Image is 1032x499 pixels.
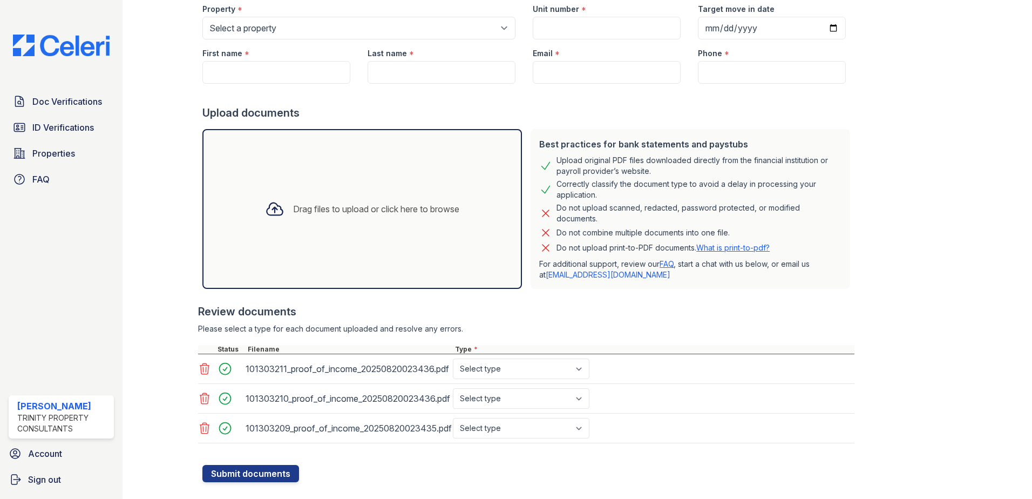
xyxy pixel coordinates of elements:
div: Please select a type for each document uploaded and resolve any errors. [198,323,854,334]
div: Upload original PDF files downloaded directly from the financial institution or payroll provider’... [556,155,841,177]
a: FAQ [9,168,114,190]
span: Doc Verifications [32,95,102,108]
label: Property [202,4,235,15]
div: 101303210_proof_of_income_20250820023436.pdf [246,390,449,407]
a: Account [4,443,118,464]
label: Phone [698,48,722,59]
label: Target move in date [698,4,775,15]
a: What is print-to-pdf? [696,243,770,252]
a: [EMAIL_ADDRESS][DOMAIN_NAME] [546,270,670,279]
div: Filename [246,345,453,354]
span: FAQ [32,173,50,186]
a: Properties [9,143,114,164]
p: Do not upload print-to-PDF documents. [556,242,770,253]
div: 101303211_proof_of_income_20250820023436.pdf [246,360,449,377]
div: Best practices for bank statements and paystubs [539,138,841,151]
div: Trinity Property Consultants [17,413,110,434]
span: ID Verifications [32,121,94,134]
div: Upload documents [202,105,854,120]
a: Sign out [4,469,118,490]
span: Sign out [28,473,61,486]
div: Status [215,345,246,354]
div: Do not combine multiple documents into one file. [556,226,730,239]
a: FAQ [660,259,674,268]
div: Correctly classify the document type to avoid a delay in processing your application. [556,179,841,200]
p: For additional support, review our , start a chat with us below, or email us at [539,259,841,280]
button: Submit documents [202,465,299,482]
div: [PERSON_NAME] [17,400,110,413]
label: Email [533,48,553,59]
a: Doc Verifications [9,91,114,112]
img: CE_Logo_Blue-a8612792a0a2168367f1c8372b55b34899dd931a85d93a1a3d3e32e68fde9ad4.png [4,35,118,56]
div: Do not upload scanned, redacted, password protected, or modified documents. [556,203,841,224]
div: 101303209_proof_of_income_20250820023435.pdf [246,420,449,437]
label: Last name [368,48,407,59]
label: First name [202,48,242,59]
label: Unit number [533,4,579,15]
div: Type [453,345,854,354]
div: Review documents [198,304,854,319]
div: Drag files to upload or click here to browse [293,203,459,215]
span: Account [28,447,62,460]
a: ID Verifications [9,117,114,138]
span: Properties [32,147,75,160]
